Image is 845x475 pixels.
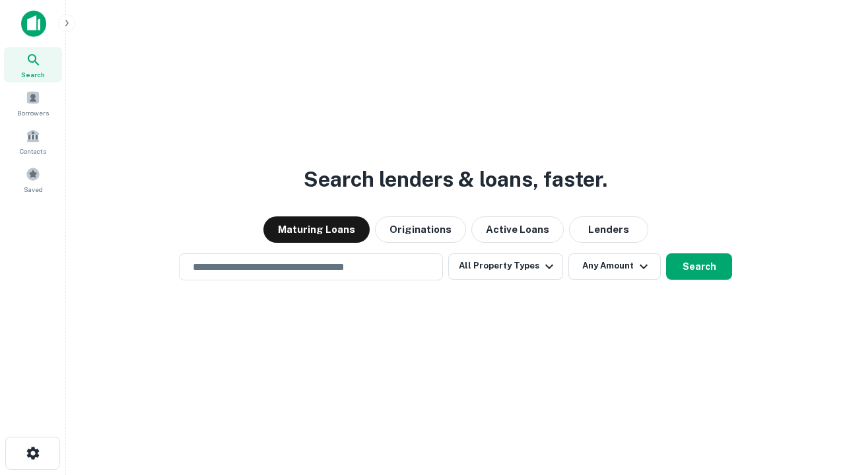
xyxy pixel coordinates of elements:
[569,216,648,243] button: Lenders
[20,146,46,156] span: Contacts
[4,85,62,121] a: Borrowers
[779,369,845,433] iframe: Chat Widget
[4,47,62,82] a: Search
[4,162,62,197] a: Saved
[263,216,370,243] button: Maturing Loans
[17,108,49,118] span: Borrowers
[21,11,46,37] img: capitalize-icon.png
[568,253,661,280] button: Any Amount
[375,216,466,243] button: Originations
[448,253,563,280] button: All Property Types
[304,164,607,195] h3: Search lenders & loans, faster.
[24,184,43,195] span: Saved
[4,123,62,159] a: Contacts
[471,216,564,243] button: Active Loans
[666,253,732,280] button: Search
[21,69,45,80] span: Search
